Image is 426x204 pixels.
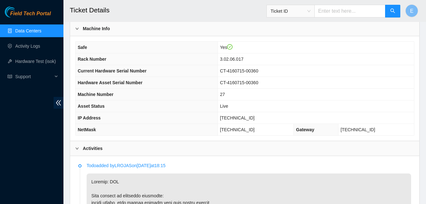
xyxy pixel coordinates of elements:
[296,127,314,132] span: Gateway
[5,11,51,20] a: Akamai TechnologiesField Tech Portal
[75,27,79,31] span: right
[220,92,225,97] span: 27
[78,92,114,97] span: Machine Number
[70,141,419,156] div: Activities
[5,6,32,17] img: Akamai Technologies
[390,8,395,14] span: search
[70,21,419,36] div: Machine Info
[78,104,105,109] span: Asset Status
[75,146,79,150] span: right
[78,68,147,73] span: Current Hardware Serial Number
[10,11,51,17] span: Field Tech Portal
[220,57,244,62] span: 3.02.06.017
[227,44,233,50] span: check-circle
[8,74,12,79] span: read
[15,70,53,83] span: Support
[410,7,414,15] span: E
[15,44,40,49] a: Activity Logs
[220,104,228,109] span: Live
[220,68,259,73] span: CT-4160715-00360
[78,115,101,120] span: IP Address
[220,45,233,50] span: Yes
[54,97,63,109] span: double-left
[15,59,56,64] a: Hardware Test (isok)
[83,145,102,152] b: Activities
[220,80,259,85] span: CT-4160715-00360
[83,25,110,32] b: Machine Info
[15,28,41,33] a: Data Centers
[271,6,311,16] span: Ticket ID
[78,80,142,85] span: Hardware Asset Serial Number
[341,127,375,132] span: [TECHNICAL_ID]
[385,5,400,17] button: search
[220,127,255,132] span: [TECHNICAL_ID]
[405,4,418,17] button: E
[78,45,87,50] span: Safe
[78,127,96,132] span: NetMask
[220,115,255,120] span: [TECHNICAL_ID]
[78,57,106,62] span: Rack Number
[314,5,385,17] input: Enter text here...
[87,162,411,169] p: Todo added by LROJAS on [DATE] at 18:15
